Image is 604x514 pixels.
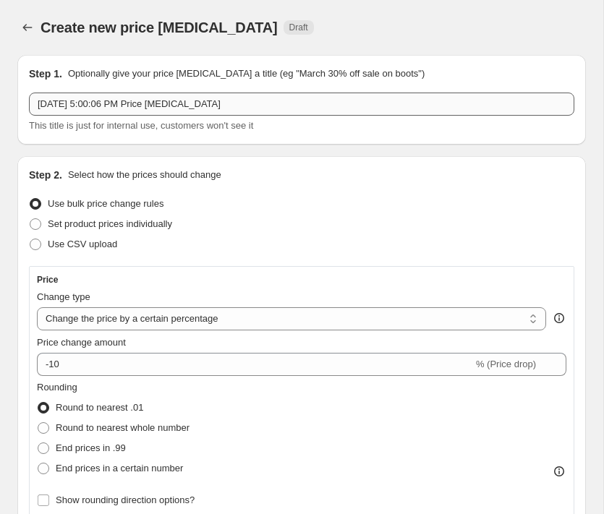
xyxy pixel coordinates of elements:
[37,274,58,286] h3: Price
[552,311,566,325] div: help
[56,402,143,413] span: Round to nearest .01
[289,22,308,33] span: Draft
[29,67,62,81] h2: Step 1.
[29,120,253,131] span: This title is just for internal use, customers won't see it
[56,463,183,474] span: End prices in a certain number
[48,218,172,229] span: Set product prices individually
[29,93,574,116] input: 30% off holiday sale
[56,494,195,505] span: Show rounding direction options?
[56,422,190,433] span: Round to nearest whole number
[17,17,38,38] button: Price change jobs
[68,168,221,182] p: Select how the prices should change
[41,20,278,35] span: Create new price [MEDICAL_DATA]
[37,382,77,393] span: Rounding
[68,67,425,81] p: Optionally give your price [MEDICAL_DATA] a title (eg "March 30% off sale on boots")
[48,239,117,249] span: Use CSV upload
[37,353,473,376] input: -15
[56,442,126,453] span: End prices in .99
[48,198,163,209] span: Use bulk price change rules
[37,291,90,302] span: Change type
[29,168,62,182] h2: Step 2.
[37,337,126,348] span: Price change amount
[476,359,536,369] span: % (Price drop)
